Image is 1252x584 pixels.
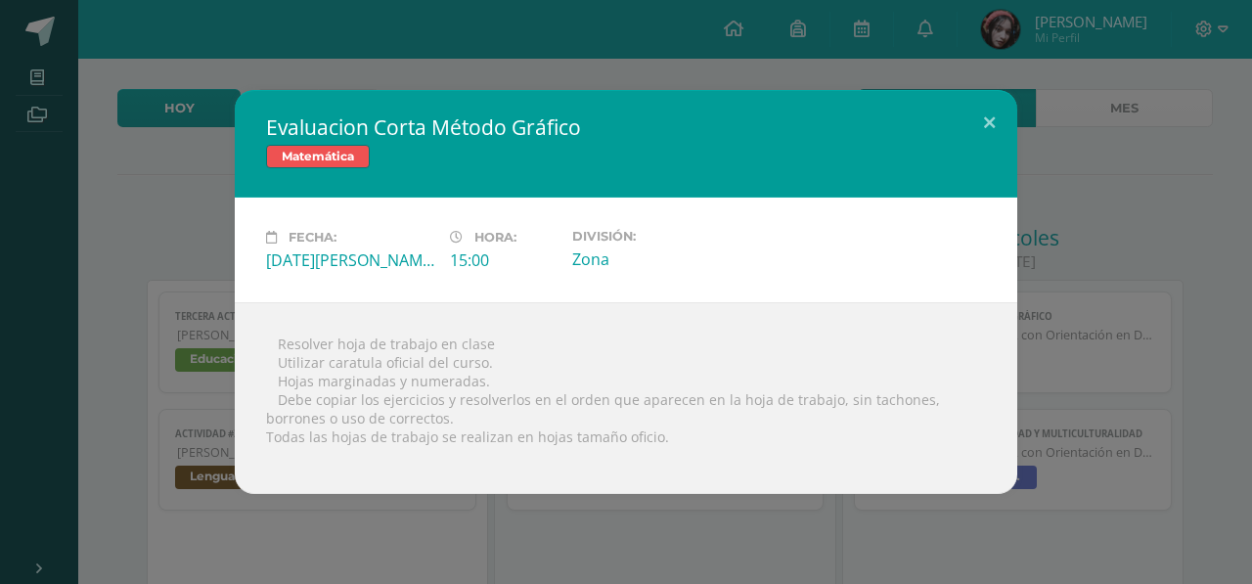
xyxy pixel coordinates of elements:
span: Hora: [474,230,516,245]
div: Zona [572,248,740,270]
div: [DATE][PERSON_NAME] [266,249,434,271]
div: 15:00 [450,249,557,271]
button: Close (Esc) [961,90,1017,157]
h2: Evaluacion Corta Método Gráfico [266,113,986,141]
span: Fecha: [289,230,336,245]
span: Matemática [266,145,370,168]
label: División: [572,229,740,244]
div:  Resolver hoja de trabajo en clase  Utilizar caratula oficial del curso.  Hojas marginadas y n... [235,302,1017,494]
